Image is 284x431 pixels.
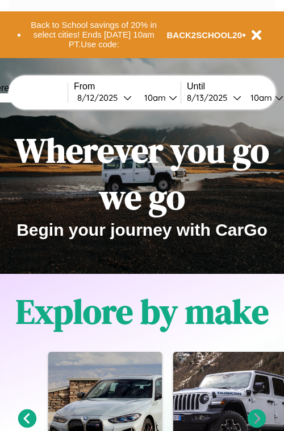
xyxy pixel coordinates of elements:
label: From [74,81,181,92]
div: 10am [139,92,169,103]
div: 8 / 13 / 2025 [187,92,233,103]
button: 8/12/2025 [74,92,135,104]
div: 10am [245,92,275,103]
b: BACK2SCHOOL20 [167,30,243,40]
h1: Explore by make [16,288,269,335]
div: 8 / 12 / 2025 [77,92,123,103]
button: Back to School savings of 20% in select cities! Ends [DATE] 10am PT.Use code: [21,17,167,52]
button: 10am [135,92,181,104]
